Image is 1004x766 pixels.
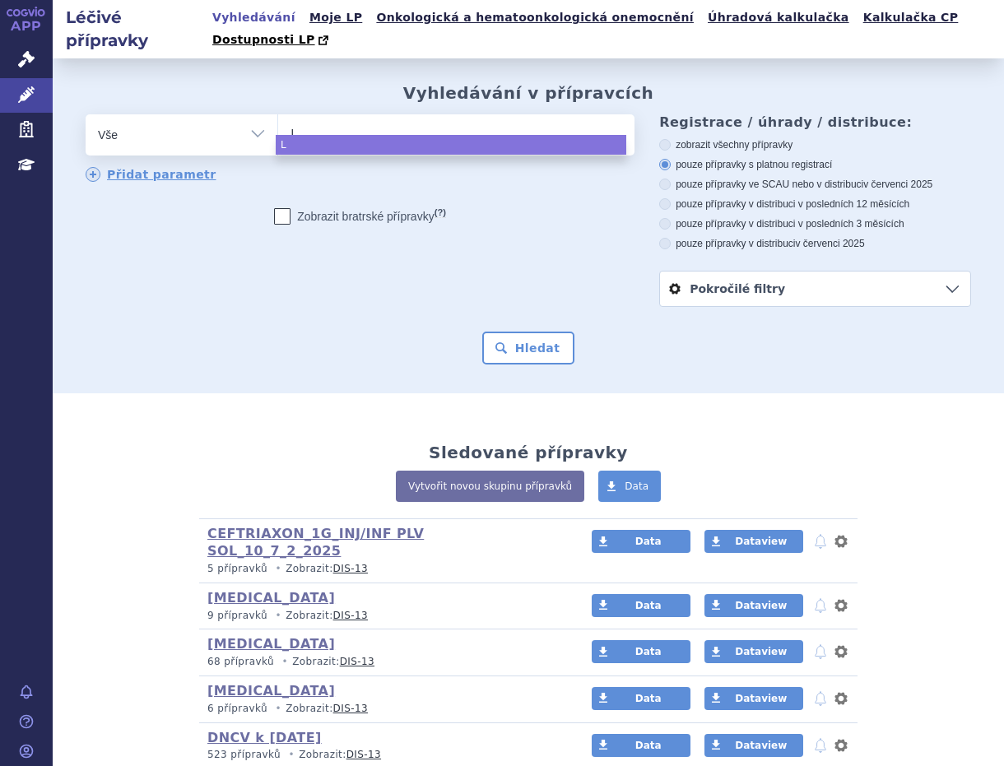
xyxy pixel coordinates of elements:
[207,7,300,29] a: Vyhledávání
[207,562,560,576] p: Zobrazit:
[207,730,322,745] a: DNCV k [DATE]
[659,114,971,130] h3: Registrace / úhrady / distribuce:
[812,736,829,755] button: notifikace
[833,689,849,708] button: nastavení
[304,7,367,29] a: Moje LP
[659,237,971,250] label: pouze přípravky v distribuci
[659,217,971,230] label: pouze přípravky v distribuci v posledních 3 měsících
[207,563,267,574] span: 5 přípravků
[592,594,690,617] a: Data
[592,734,690,757] a: Data
[635,646,662,657] span: Data
[86,167,216,182] a: Přidat parametr
[703,7,854,29] a: Úhradová kalkulačka
[271,562,286,576] i: •
[207,590,335,606] a: [MEDICAL_DATA]
[660,272,970,306] a: Pokročilé filtry
[635,600,662,611] span: Data
[635,740,662,751] span: Data
[704,594,803,617] a: Dataview
[207,29,337,52] a: Dostupnosti LP
[284,748,299,762] i: •
[207,609,560,623] p: Zobrazit:
[207,656,274,667] span: 68 přípravků
[704,734,803,757] a: Dataview
[735,600,787,611] span: Dataview
[333,703,368,714] a: DIS-13
[833,596,849,615] button: nastavení
[207,636,335,652] a: [MEDICAL_DATA]
[858,7,964,29] a: Kalkulačka CP
[635,693,662,704] span: Data
[592,640,690,663] a: Data
[735,646,787,657] span: Dataview
[274,208,446,225] label: Zobrazit bratrské přípravky
[53,6,207,52] h2: Léčivé přípravky
[796,238,865,249] span: v červenci 2025
[276,135,626,155] li: L
[812,596,829,615] button: notifikace
[207,748,560,762] p: Zobrazit:
[659,158,971,171] label: pouze přípravky s platnou registrací
[659,138,971,151] label: zobrazit všechny přípravky
[271,609,286,623] i: •
[340,656,374,667] a: DIS-13
[833,532,849,551] button: nastavení
[659,178,971,191] label: pouze přípravky ve SCAU nebo v distribuci
[396,471,584,502] a: Vytvořit novou skupinu přípravků
[207,610,267,621] span: 9 přípravků
[704,530,803,553] a: Dataview
[277,655,292,669] i: •
[271,702,286,716] i: •
[333,610,368,621] a: DIS-13
[333,563,368,574] a: DIS-13
[346,749,381,760] a: DIS-13
[207,703,267,714] span: 6 přípravků
[371,7,699,29] a: Onkologická a hematoonkologická onemocnění
[635,536,662,547] span: Data
[735,536,787,547] span: Dataview
[435,207,446,218] abbr: (?)
[207,526,424,559] a: CEFTRIAXON_1G_INJ/INF PLV SOL_10_7_2_2025
[704,640,803,663] a: Dataview
[592,530,690,553] a: Data
[735,740,787,751] span: Dataview
[482,332,575,364] button: Hledat
[207,702,560,716] p: Zobrazit:
[429,443,628,462] h2: Sledované přípravky
[833,736,849,755] button: nastavení
[833,642,849,662] button: nastavení
[207,683,335,699] a: [MEDICAL_DATA]
[812,532,829,551] button: notifikace
[403,83,654,103] h2: Vyhledávání v přípravcích
[659,197,971,211] label: pouze přípravky v distribuci v posledních 12 měsících
[735,693,787,704] span: Dataview
[863,179,932,190] span: v červenci 2025
[212,33,315,46] span: Dostupnosti LP
[812,642,829,662] button: notifikace
[704,687,803,710] a: Dataview
[598,471,661,502] a: Data
[625,480,648,492] span: Data
[812,689,829,708] button: notifikace
[207,655,560,669] p: Zobrazit:
[592,687,690,710] a: Data
[207,749,281,760] span: 523 přípravků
